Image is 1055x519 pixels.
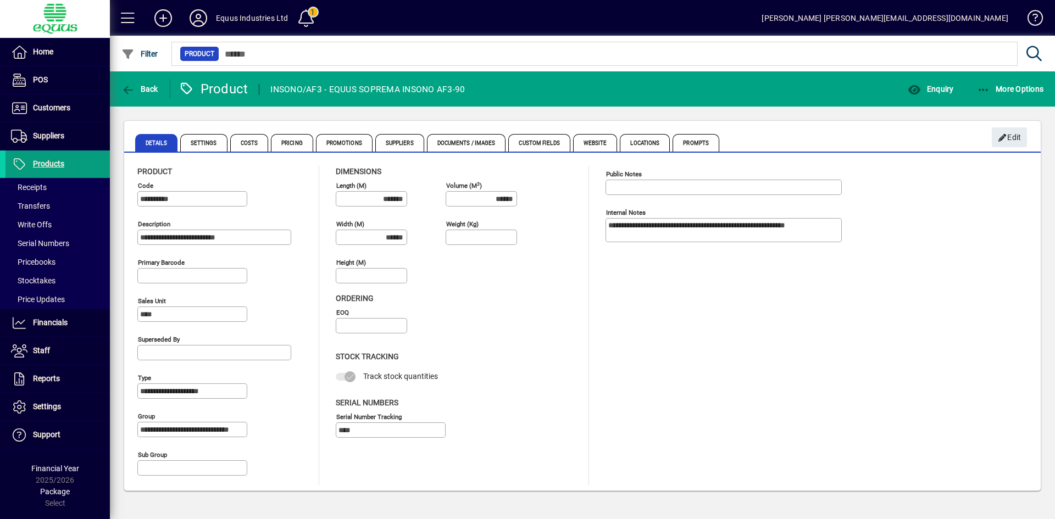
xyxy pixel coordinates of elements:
span: Home [33,47,53,56]
mat-label: Height (m) [336,259,366,266]
span: Reports [33,374,60,383]
mat-label: EOQ [336,309,349,316]
span: Enquiry [908,85,953,93]
mat-label: Description [138,220,170,228]
span: Price Updates [11,295,65,304]
span: Stock Tracking [336,352,399,361]
span: Package [40,487,70,496]
span: Suppliers [375,134,424,152]
span: Customers [33,103,70,112]
span: Transfers [11,202,50,210]
span: Write Offs [11,220,52,229]
mat-label: Type [138,374,151,382]
a: Price Updates [5,290,110,309]
a: Pricebooks [5,253,110,271]
mat-label: Primary barcode [138,259,185,266]
span: Product [137,167,172,176]
mat-label: Weight (Kg) [446,220,479,228]
span: More Options [977,85,1044,93]
a: POS [5,66,110,94]
span: Prompts [673,134,719,152]
button: Edit [992,127,1027,147]
span: Serial Numbers [11,239,69,248]
a: Serial Numbers [5,234,110,253]
mat-label: Sub group [138,451,167,459]
span: Filter [121,49,158,58]
div: [PERSON_NAME] [PERSON_NAME][EMAIL_ADDRESS][DOMAIN_NAME] [762,9,1008,27]
a: Settings [5,393,110,421]
a: Stocktakes [5,271,110,290]
span: Promotions [316,134,373,152]
span: Serial Numbers [336,398,398,407]
mat-label: Length (m) [336,182,367,189]
mat-label: Code [138,182,153,189]
mat-label: Width (m) [336,220,364,228]
a: Write Offs [5,215,110,234]
span: Support [33,430,60,439]
a: Staff [5,337,110,365]
a: Customers [5,94,110,122]
span: Suppliers [33,131,64,140]
span: Locations [620,134,670,152]
button: Back [119,79,161,99]
mat-label: Group [138,412,155,420]
span: Back [121,85,158,93]
mat-label: Public Notes [606,170,642,178]
span: Staff [33,346,50,355]
span: Stocktakes [11,276,55,285]
span: Costs [230,134,269,152]
span: Details [135,134,177,152]
span: Dimensions [336,167,381,176]
button: More Options [974,79,1047,99]
mat-label: Volume (m ) [446,182,482,189]
app-page-header-button: Back [110,79,170,99]
span: Edit [998,129,1021,147]
a: Home [5,38,110,66]
mat-label: Sales unit [138,297,166,305]
span: Settings [180,134,227,152]
span: Products [33,159,64,168]
span: Track stock quantities [363,372,438,381]
button: Filter [119,44,161,64]
a: Support [5,421,110,449]
span: Product [185,48,214,59]
a: Reports [5,365,110,393]
span: Pricebooks [11,258,55,266]
a: Transfers [5,197,110,215]
mat-label: Superseded by [138,336,180,343]
a: Suppliers [5,122,110,150]
span: Settings [33,402,61,411]
mat-label: Internal Notes [606,209,646,216]
span: Receipts [11,183,47,192]
button: Add [146,8,181,28]
span: Financial Year [31,464,79,473]
span: Custom Fields [508,134,570,152]
button: Enquiry [905,79,956,99]
span: POS [33,75,48,84]
span: Financials [33,318,68,327]
span: Pricing [271,134,313,152]
button: Profile [181,8,216,28]
sup: 3 [477,181,480,186]
div: INSONO/AF3 - EQUUS SOPREMA INSONO AF3-90 [270,81,465,98]
a: Financials [5,309,110,337]
mat-label: Serial Number tracking [336,412,402,420]
div: Product [179,80,248,98]
a: Receipts [5,178,110,197]
span: Documents / Images [427,134,506,152]
span: Website [573,134,618,152]
span: Ordering [336,294,374,303]
div: Equus Industries Ltd [216,9,288,27]
a: Knowledge Base [1019,2,1041,38]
